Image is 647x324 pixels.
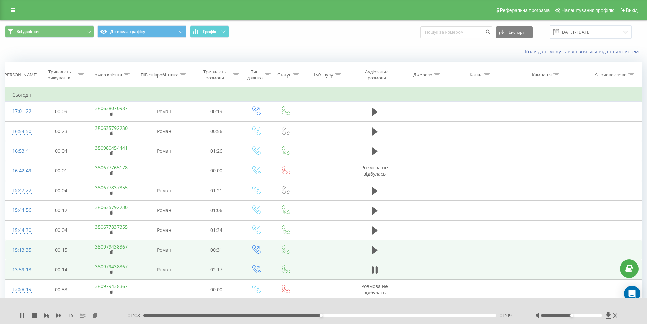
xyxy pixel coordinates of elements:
[192,161,241,181] td: 00:00
[95,243,128,250] a: 380979438367
[320,314,322,317] div: Accessibility label
[95,263,128,270] a: 380979438367
[37,220,86,240] td: 00:04
[137,102,192,121] td: Роман
[500,7,550,13] span: Реферальна програма
[470,72,482,78] div: Канал
[5,25,94,38] button: Всі дзвінки
[496,26,533,38] button: Експорт
[37,161,86,181] td: 00:01
[247,69,263,81] div: Тип дзвінка
[95,224,128,230] a: 380677837355
[95,283,128,289] a: 380979438367
[37,141,86,161] td: 00:04
[192,121,241,141] td: 00:56
[12,283,30,296] div: 13:58:19
[12,243,30,257] div: 15:13:35
[137,201,192,220] td: Роман
[137,181,192,201] td: Роман
[12,224,30,237] div: 15:44:30
[532,72,552,78] div: Кампанія
[190,25,229,38] button: Графік
[95,204,128,210] a: 380635792230
[95,125,128,131] a: 380635792230
[420,26,492,38] input: Пошук за номером
[192,102,241,121] td: 00:19
[12,184,30,197] div: 15:47:22
[12,263,30,276] div: 13:59:13
[37,201,86,220] td: 00:12
[37,102,86,121] td: 00:09
[192,141,241,161] td: 01:26
[192,280,241,300] td: 00:00
[137,240,192,260] td: Роман
[37,240,86,260] td: 00:15
[626,7,638,13] span: Вихід
[95,164,128,171] a: 380677765178
[413,72,432,78] div: Джерело
[68,312,73,319] span: 1 x
[137,141,192,161] td: Роман
[16,29,39,34] span: Всі дзвінки
[192,240,241,260] td: 00:31
[37,121,86,141] td: 00:23
[192,220,241,240] td: 01:34
[500,312,512,319] span: 01:09
[525,48,642,55] a: Коли дані можуть відрізнятися вiд інших систем
[137,121,192,141] td: Роман
[12,105,30,118] div: 17:01:22
[361,164,388,177] span: Розмова не відбулась
[203,29,216,34] span: Графік
[12,164,30,177] div: 16:42:49
[37,260,86,279] td: 00:14
[192,201,241,220] td: 01:06
[314,72,333,78] div: Ім'я пулу
[624,286,640,302] div: Open Intercom Messenger
[12,125,30,138] div: 16:54:50
[97,25,186,38] button: Джерела трафіку
[95,144,128,151] a: 380980454441
[561,7,614,13] span: Налаштування профілю
[198,69,232,81] div: Тривалість розмови
[361,283,388,295] span: Розмова не відбулась
[570,314,573,317] div: Accessibility label
[126,312,143,319] span: - 01:08
[277,72,291,78] div: Статус
[95,184,128,191] a: 380677837355
[95,105,128,112] a: 380638070987
[12,144,30,158] div: 16:53:41
[137,220,192,240] td: Роман
[141,72,178,78] div: ПІБ співробітника
[192,260,241,279] td: 02:17
[192,181,241,201] td: 01:21
[357,69,396,81] div: Аудіозапис розмови
[37,280,86,300] td: 00:33
[12,204,30,217] div: 15:44:56
[91,72,122,78] div: Номер клієнта
[594,72,627,78] div: Ключове слово
[3,72,37,78] div: [PERSON_NAME]
[43,69,76,81] div: Тривалість очікування
[37,181,86,201] td: 00:04
[137,260,192,279] td: Роман
[5,88,642,102] td: Сьогодні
